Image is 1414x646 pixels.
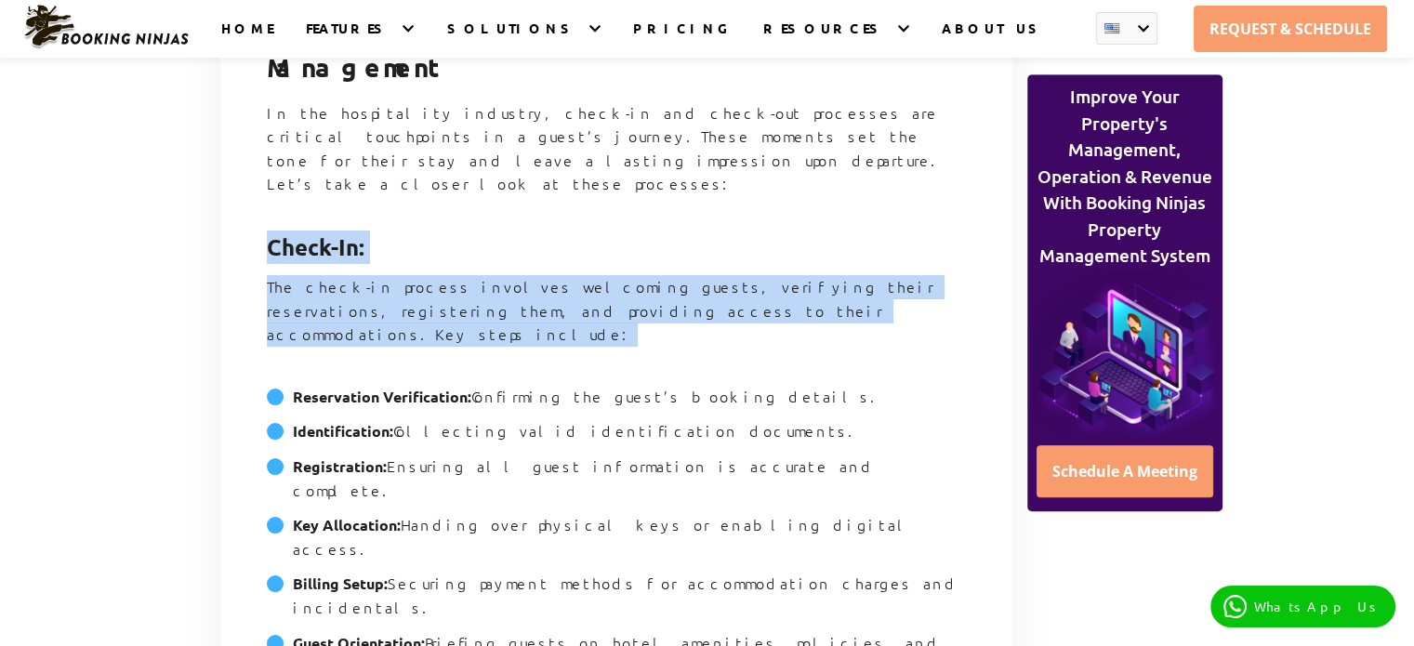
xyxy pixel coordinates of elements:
a: RESOURCES [763,20,885,58]
strong: Identification: [293,421,393,441]
li: Handing over physical keys or enabling digital access. [267,513,966,572]
li: Confirming the guest’s booking details. [267,385,966,420]
a: PRICING [633,20,731,58]
img: blog-cta-bg_aside.png [1033,270,1217,439]
strong: Reservation Verification: [293,387,471,406]
strong: Registration: [293,456,387,476]
li: Collecting valid identification documents. [267,419,966,455]
p: WhatsApp Us [1254,599,1382,614]
li: Securing payment methods for accommodation charges and incidentals. [267,572,966,630]
p: Improve Your Property's Management, Operation & Revenue With Booking Ninjas Property Management S... [1033,84,1217,270]
strong: Billing Setup: [293,573,388,593]
a: WhatsApp Us [1210,586,1395,627]
strong: Defining Check-In and Check-Out Management [267,11,947,83]
a: REQUEST & SCHEDULE [1194,6,1387,52]
a: FEATURES [306,20,390,58]
strong: Key Allocation: [293,515,401,534]
a: ABOUT US [942,20,1045,58]
strong: Check-In: [267,232,364,261]
img: Booking Ninjas Logo [22,4,190,50]
li: Ensuring all guest information is accurate and complete. [267,455,966,513]
a: Schedule A Meeting [1037,445,1213,497]
a: SOLUTIONS [447,20,577,58]
p: In the hospitality industry, check-in and check-out processes are critical touchpoints in a guest... [267,101,966,219]
p: The check-in process involves welcoming guests, verifying their reservations, registering them, a... [267,275,966,370]
a: HOME [221,20,273,58]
